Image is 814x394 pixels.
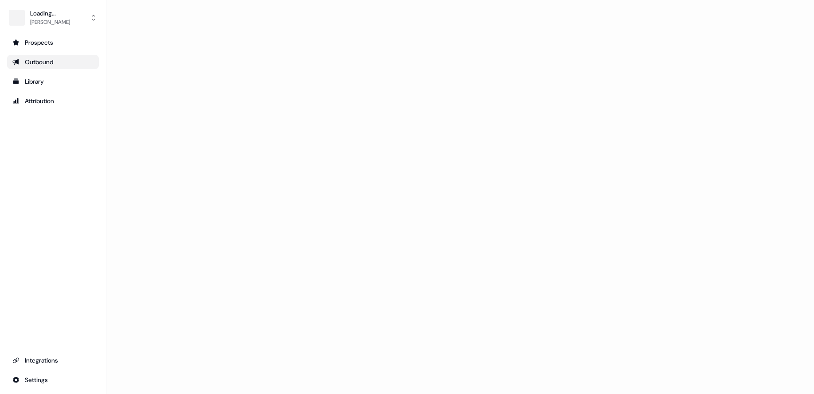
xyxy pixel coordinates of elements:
div: Settings [12,375,93,384]
div: Integrations [12,356,93,365]
a: Go to attribution [7,94,99,108]
div: Outbound [12,58,93,66]
button: Loading...[PERSON_NAME] [7,7,99,28]
a: Go to integrations [7,373,99,387]
div: [PERSON_NAME] [30,18,70,27]
div: Attribution [12,97,93,105]
a: Go to integrations [7,353,99,367]
div: Prospects [12,38,93,47]
a: Go to outbound experience [7,55,99,69]
a: Go to prospects [7,35,99,50]
div: Loading... [30,9,70,18]
div: Library [12,77,93,86]
a: Go to templates [7,74,99,89]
